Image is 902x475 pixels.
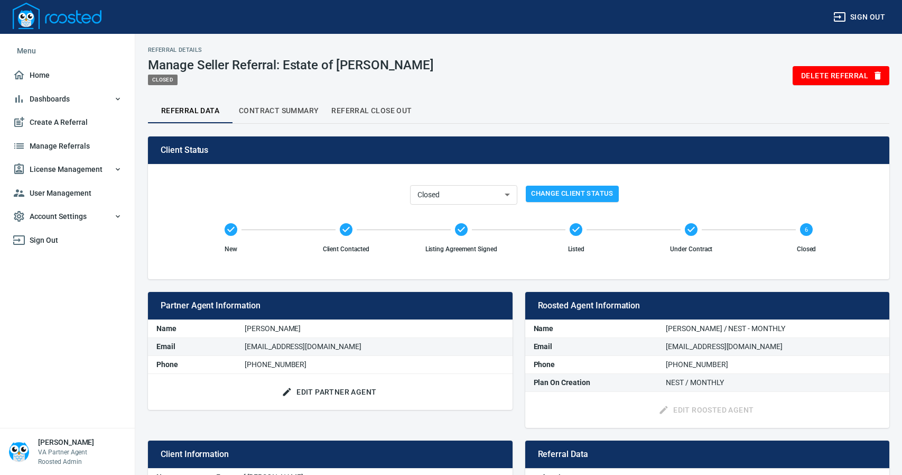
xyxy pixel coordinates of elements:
[331,104,412,117] span: Referral Close Out
[657,337,889,355] td: [EMAIL_ADDRESS][DOMAIN_NAME]
[534,342,553,351] b: Email
[801,69,881,83] span: Delete Referral
[13,140,122,153] span: Manage Referrals
[154,104,226,117] span: Referral Data
[236,355,512,373] td: [PHONE_NUMBER]
[657,320,889,338] td: [PERSON_NAME] / NEST - MONTHLY
[523,244,629,254] span: Listed
[8,441,30,462] img: Person
[293,244,399,254] span: Client Contacted
[805,226,808,233] text: 6
[531,188,613,200] span: Change Client Status
[161,300,500,311] span: Partner Agent Information
[8,205,126,229] button: Account Settings
[148,47,434,53] h2: Referral Details
[8,158,126,181] button: License Management
[8,134,126,158] a: Manage Referrals
[538,300,877,311] span: Roosted Agent Information
[526,186,618,202] button: Change Client Status
[156,342,175,351] b: Email
[13,116,122,129] span: Create A Referral
[156,360,178,369] b: Phone
[8,111,126,134] a: Create A Referral
[38,447,94,457] p: VA Partner Agent
[13,93,122,106] span: Dashboards
[156,324,176,333] b: Name
[538,449,877,460] span: Referral Data
[178,244,284,254] span: New
[793,66,889,86] button: Delete Referral
[38,437,94,447] h6: [PERSON_NAME]
[13,163,122,176] span: License Management
[161,449,500,460] span: Client Information
[239,104,319,117] span: Contract Summary
[638,244,745,254] span: Under Contract
[408,244,515,254] span: Listing Agreement Signed
[534,360,555,369] b: Phone
[236,320,512,338] td: [PERSON_NAME]
[280,382,380,402] button: Edit Partner Agent
[161,145,877,156] span: Client Status
[829,7,889,27] button: Sign out
[13,210,122,223] span: Account Settings
[148,58,434,72] h1: Manage Seller Referral: Estate of [PERSON_NAME]
[13,3,101,29] img: Logo
[657,373,889,391] td: NEST / MONTHLY
[833,11,885,24] span: Sign out
[236,337,512,355] td: [EMAIL_ADDRESS][DOMAIN_NAME]
[13,187,122,200] span: User Management
[534,378,590,387] b: Plan On Creation
[753,244,860,254] span: Closed
[857,427,894,467] iframe: Chat
[8,38,126,63] li: Menu
[8,63,126,87] a: Home
[284,386,376,399] span: Edit Partner Agent
[13,234,122,247] span: Sign Out
[8,181,126,205] a: User Management
[8,229,126,252] a: Sign Out
[13,69,122,82] span: Home
[8,87,126,111] button: Dashboards
[148,75,178,85] span: Closed
[38,457,94,467] p: Roosted Admin
[657,355,889,373] td: [PHONE_NUMBER]
[534,324,554,333] b: Name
